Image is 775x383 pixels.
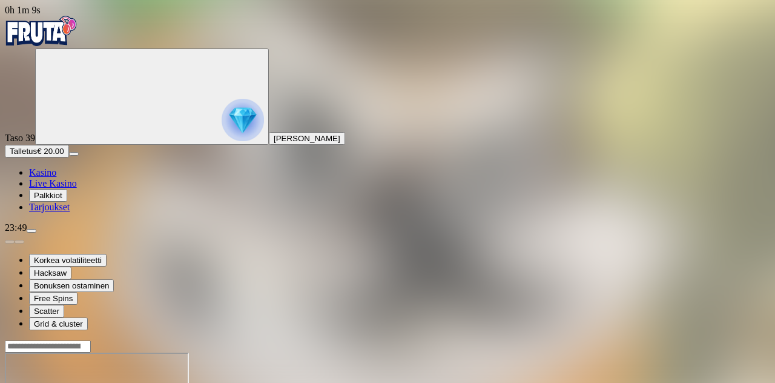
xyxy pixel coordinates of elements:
[5,145,69,158] button: Talletusplus icon€ 20.00
[5,133,35,143] span: Taso 39
[15,240,24,244] button: next slide
[34,256,102,265] span: Korkea volatiliteetti
[37,147,64,156] span: € 20.00
[29,292,77,305] button: Free Spins
[5,222,27,233] span: 23:49
[34,307,59,316] span: Scatter
[5,16,770,213] nav: Primary
[29,305,64,318] button: Scatter
[222,99,264,141] img: reward progress
[34,319,83,328] span: Grid & cluster
[5,38,77,48] a: Fruta
[69,152,79,156] button: menu
[29,318,88,330] button: Grid & cluster
[34,191,62,200] span: Palkkiot
[29,254,107,267] button: Korkea volatiliteetti
[5,240,15,244] button: prev slide
[274,134,340,143] span: [PERSON_NAME]
[29,267,71,279] button: Hacksaw
[27,229,36,233] button: menu
[35,48,269,145] button: reward progress
[29,167,56,178] a: Kasino
[5,16,77,46] img: Fruta
[29,202,70,212] a: Tarjoukset
[34,294,73,303] span: Free Spins
[5,5,41,15] span: user session time
[10,147,37,156] span: Talletus
[269,132,345,145] button: [PERSON_NAME]
[34,281,109,290] span: Bonuksen ostaminen
[5,167,770,213] nav: Main menu
[5,341,91,353] input: Search
[29,189,67,202] button: Palkkiot
[29,178,77,188] a: Live Kasino
[29,279,114,292] button: Bonuksen ostaminen
[34,268,67,278] span: Hacksaw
